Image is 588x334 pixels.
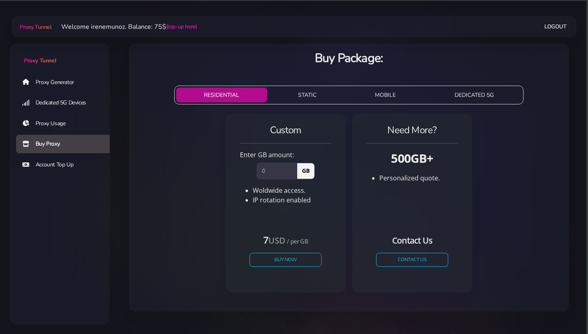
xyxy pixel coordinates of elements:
small: USD [268,235,285,246]
a: Proxy Tunnel [18,20,51,33]
span: Proxy Tunnel [24,57,56,64]
a: (top-up here) [166,22,197,31]
small: Contact Us [392,235,432,246]
input: 0 [257,163,297,179]
div: Enter GB amount: [235,150,336,160]
button: RESIDENTIAL [176,88,267,102]
a: Proxy Generator [16,73,116,91]
li: Welcome irenemunoz. Balance: 75$ [52,22,197,32]
h4: Need More? [366,124,458,137]
button: STATIC [270,88,344,102]
span: Proxy Tunnel [20,23,51,31]
button: MOBILE [347,88,424,102]
h3: Buy Package: [135,50,562,66]
iframe: Webchat Widget [470,203,578,324]
a: Logout [544,19,567,34]
li: Woldwide access. [253,186,331,195]
button: DEDICATED 5G [427,88,522,102]
a: Buy Proxy [16,135,116,153]
h4: 7 [250,233,322,246]
li: Personalized quote. [379,173,458,183]
small: / per GB [287,237,308,245]
span: GB [297,163,314,179]
h4: Custom [240,124,331,137]
a: Account Top Up [16,156,116,174]
button: Buy Now [250,253,322,267]
a: Dedicated 5G Devices [16,94,116,112]
li: IP rotation enabled [253,195,331,205]
a: Proxy Usage [16,114,116,133]
a: CONTACT US [376,253,448,267]
h3: 500GB+ [366,150,458,166]
a: Proxy Tunnel [10,44,110,65]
